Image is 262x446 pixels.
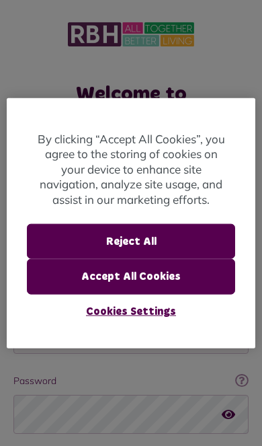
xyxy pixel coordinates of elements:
button: Accept All Cookies [27,259,236,294]
button: Cookies Settings [27,294,236,328]
p: By clicking “Accept All Cookies”, you agree to the storing of cookies on your device to enhance s... [33,131,230,207]
div: Cookie banner [7,98,256,348]
div: Privacy [7,98,256,348]
button: Reject All [27,224,236,259]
